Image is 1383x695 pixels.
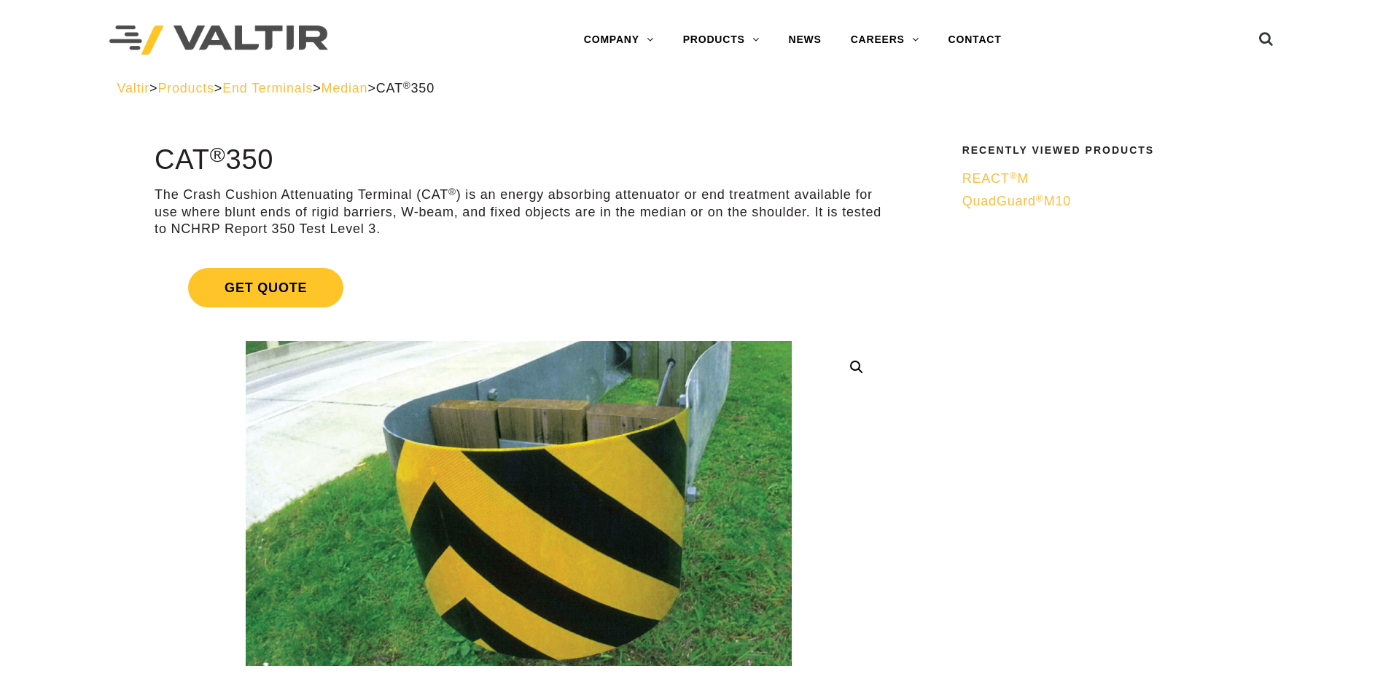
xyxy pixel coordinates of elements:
[376,81,435,95] span: CAT 350
[210,143,226,166] sup: ®
[962,194,1071,208] span: QuadGuard M10
[1036,193,1044,204] sup: ®
[669,25,774,55] a: PRODUCTS
[155,186,883,237] p: The Crash Cushion Attenuating Terminal (CAT ) is an energy absorbing attenuator or end treatment ...
[569,25,669,55] a: COMPANY
[117,81,149,95] a: Valtir
[1010,170,1018,181] sup: ®
[109,25,328,55] img: Valtir
[962,171,1029,186] span: REACT M
[222,81,313,95] a: End Terminals
[155,251,883,325] a: Get Quote
[403,80,411,91] sup: ®
[155,145,883,176] h1: CAT 350
[934,25,1016,55] a: CONTACT
[836,25,934,55] a: CAREERS
[188,268,343,307] span: Get Quote
[448,186,456,197] sup: ®
[962,145,1257,156] h2: Recently Viewed Products
[962,193,1257,210] a: QuadGuard®M10
[774,25,836,55] a: NEWS
[117,80,1266,97] div: > > > >
[322,81,368,95] a: Median
[157,81,214,95] a: Products
[962,170,1257,187] a: REACT®M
